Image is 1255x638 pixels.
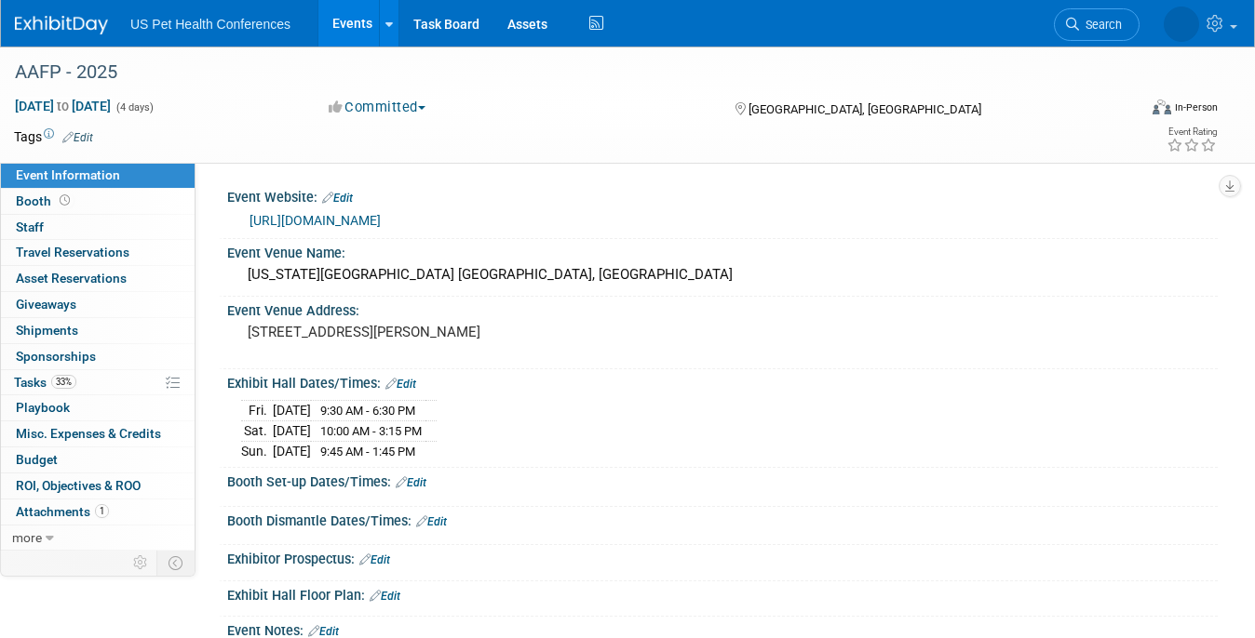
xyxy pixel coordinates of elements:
div: Exhibitor Prospectus: [227,545,1218,569]
a: Edit [416,515,447,528]
div: [US_STATE][GEOGRAPHIC_DATA] [GEOGRAPHIC_DATA], [GEOGRAPHIC_DATA] [241,260,1204,289]
a: Shipments [1,318,195,343]
a: Travel Reservations [1,240,195,265]
a: Budget [1,447,195,472]
a: Edit [308,625,339,638]
a: Giveaways [1,292,195,317]
span: 10:00 AM - 3:15 PM [320,424,422,438]
img: Format-Inperson.png [1153,100,1171,114]
a: more [1,525,195,551]
a: Tasks33% [1,370,195,395]
button: Committed [322,98,433,117]
div: Event Venue Address: [227,297,1218,320]
span: Booth not reserved yet [56,193,74,207]
a: Misc. Expenses & Credits [1,421,195,446]
a: [URL][DOMAIN_NAME] [250,213,381,228]
span: more [12,530,42,545]
span: 1 [95,504,109,518]
td: Tags [14,127,93,146]
span: US Pet Health Conferences [130,17,290,32]
img: ExhibitDay [15,16,108,34]
span: Search [1007,18,1050,32]
div: AAFP - 2025 [8,56,1115,89]
a: Edit [62,131,93,144]
a: Search [982,8,1068,41]
a: Asset Reservations [1,266,195,291]
a: Booth [1,189,195,214]
span: Asset Reservations [16,271,127,286]
div: Booth Set-up Dates/Times: [227,468,1218,492]
span: (4 days) [115,101,154,113]
span: Playbook [16,400,70,415]
div: Event Rating [1167,127,1217,137]
a: Edit [370,590,400,603]
span: Travel Reservations [16,245,129,259]
span: Tasks [14,375,76,390]
td: [DATE] [273,421,311,442]
span: Shipments [16,323,78,338]
span: Misc. Expenses & Credits [16,426,161,441]
td: Toggle Event Tabs [157,551,196,575]
a: Event Information [1,163,195,188]
span: Staff [16,219,44,234]
span: Giveaways [16,297,76,312]
pre: [STREET_ADDRESS][PERSON_NAME] [248,324,619,340]
span: Budget [16,452,58,467]
div: Booth Dismantle Dates/Times: [227,507,1218,531]
a: Edit [359,553,390,566]
span: [GEOGRAPHIC_DATA], [GEOGRAPHIC_DATA] [749,102,981,116]
a: Edit [385,378,416,391]
span: 9:45 AM - 1:45 PM [320,445,415,459]
td: [DATE] [273,441,311,460]
div: Event Format [1041,97,1219,125]
a: Attachments1 [1,499,195,525]
div: Event Venue Name: [227,239,1218,262]
a: Sponsorships [1,344,195,369]
div: Exhibit Hall Floor Plan: [227,581,1218,605]
a: ROI, Objectives & ROO [1,473,195,498]
div: Event Website: [227,183,1218,207]
a: Staff [1,215,195,240]
a: Edit [396,476,426,489]
div: Exhibit Hall Dates/Times: [227,369,1218,393]
td: [DATE] [273,401,311,421]
td: Sun. [241,441,273,460]
a: Edit [322,192,353,205]
div: In-Person [1174,100,1218,114]
span: to [54,99,72,113]
span: Booth [16,193,74,208]
span: Event Information [16,167,120,182]
span: ROI, Objectives & ROO [16,478,141,493]
a: Playbook [1,395,195,420]
td: Fri. [241,401,273,421]
span: [DATE] [DATE] [14,98,112,114]
td: Personalize Event Tab Strip [125,551,157,575]
span: 33% [51,375,76,389]
img: Adriana Zardus [1092,10,1199,31]
span: Sponsorships [16,349,96,364]
span: 9:30 AM - 6:30 PM [320,404,415,418]
td: Sat. [241,421,273,442]
span: Attachments [16,504,109,519]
